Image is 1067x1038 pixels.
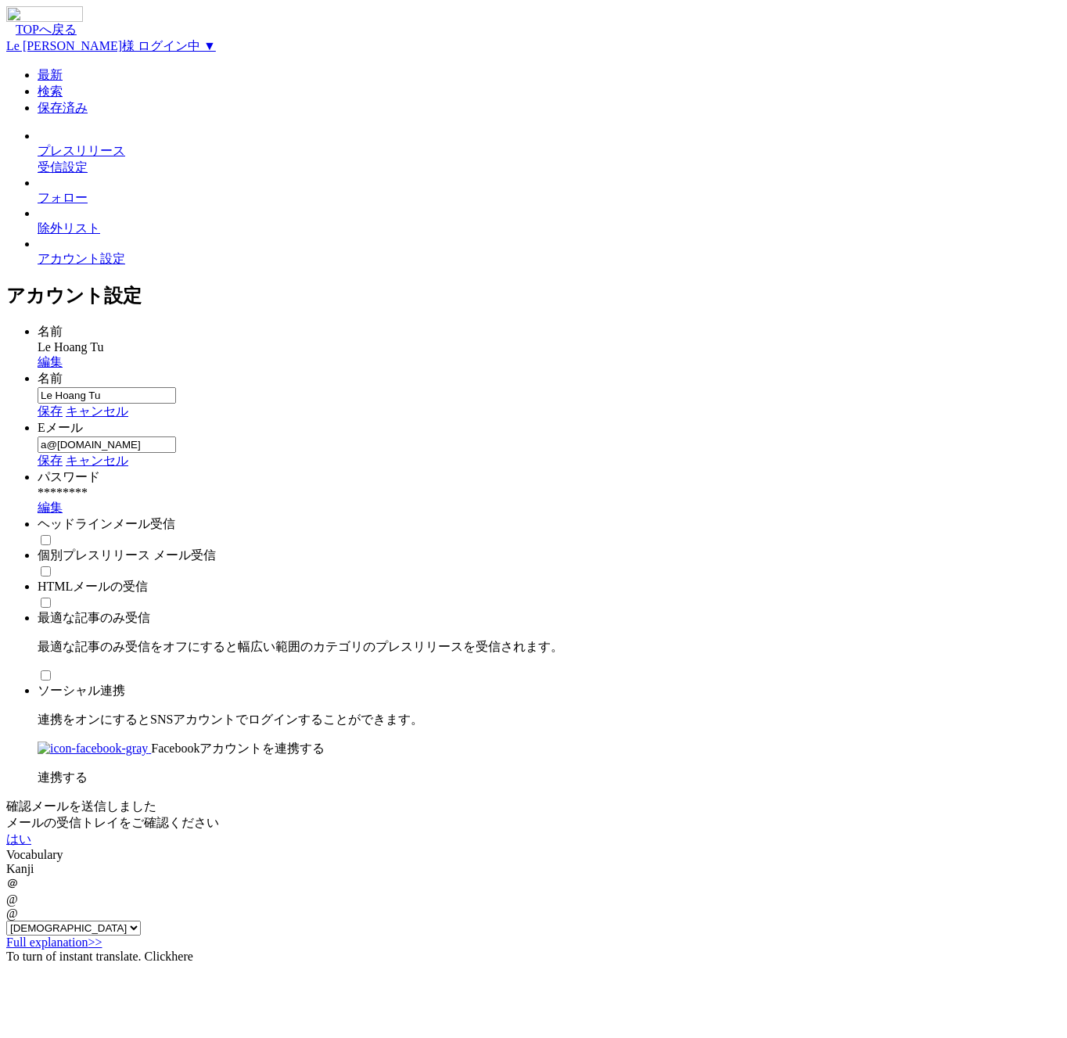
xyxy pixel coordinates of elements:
[38,371,1061,387] div: 名前
[38,101,88,114] a: 保存済み
[38,404,63,418] a: 保存
[6,876,1061,893] div: ＠
[38,324,1061,340] div: 名前
[6,799,1061,815] div: 確認メールを送信しました
[6,893,1061,907] div: @
[38,340,1061,354] div: Le Hoang Tu
[38,610,1061,655] div: 最適な記事のみ受信
[6,283,1061,308] h2: アカウント設定
[66,404,128,418] a: キャンセル
[66,454,128,467] a: キャンセル
[6,39,216,52] a: Le [PERSON_NAME]様 ログイン中 ▼
[38,221,100,235] a: 除外リスト
[6,832,31,846] a: はい
[38,579,1061,595] div: HTMLメールの受信
[6,6,83,22] img: logo.png
[38,68,63,81] a: 最新
[38,84,63,98] a: 検索
[38,639,1061,655] p: 最適な記事のみ受信をオフにすると幅広い範囲のカテゴリのプレスリリースを受信されます。
[6,815,1061,831] div: メールの受信トレイをご確認ください
[151,742,325,755] span: Facebookアカウントを連携する
[6,936,102,949] a: Full explanation>>
[38,420,1061,436] div: Eメール
[6,848,1061,862] div: Vocabulary
[38,355,63,368] a: 編集
[38,770,1061,786] p: 連携する
[6,23,77,36] a: TOPへ戻る
[38,742,148,756] img: icon-facebook-gray
[38,191,88,204] a: フォロー
[38,469,1061,486] div: パスワード
[38,712,1061,728] p: 連携をオンにするとSNSアカウントでログインすることができます。
[171,950,193,963] a: here
[38,516,1061,533] div: ヘッドラインメール受信
[38,683,1061,728] div: ソーシャル連携
[6,907,1061,921] div: @
[38,144,125,174] a: プレスリリース受信設定
[38,548,1061,564] div: 個別プレスリリース メール受信
[6,862,1061,876] div: Kanji
[38,454,63,467] a: 保存
[88,936,102,949] span: >>
[6,950,1061,964] div: To turn of instant translate. Click
[6,24,16,34] img: arrow.png
[6,39,122,52] span: Le [PERSON_NAME]
[38,252,125,265] a: アカウント設定
[38,501,63,514] a: 編集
